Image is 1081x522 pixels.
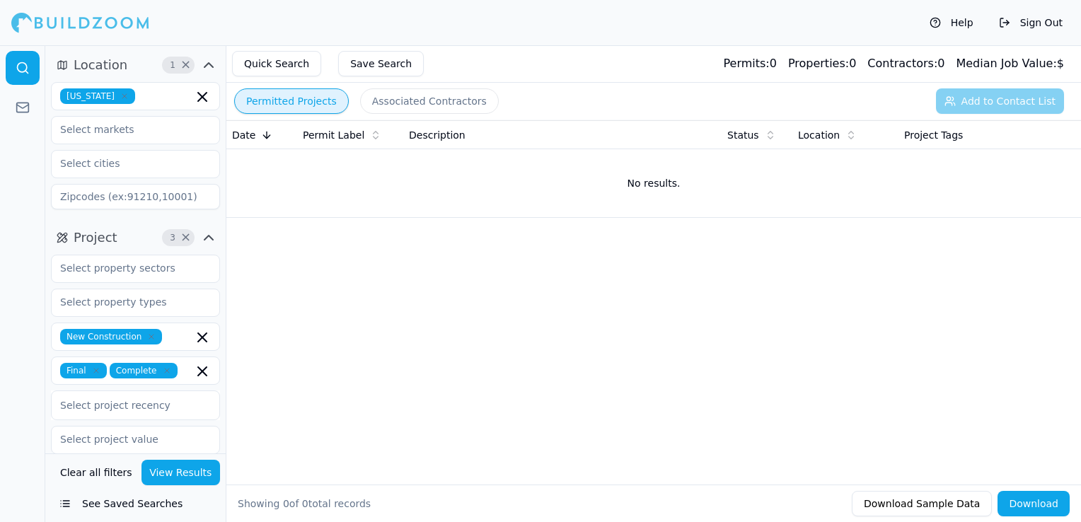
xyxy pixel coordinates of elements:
[52,255,202,281] input: Select property sectors
[852,491,992,516] button: Download Sample Data
[867,55,944,72] div: 0
[998,491,1070,516] button: Download
[52,427,202,452] input: Select project value
[166,231,180,245] span: 3
[992,11,1070,34] button: Sign Out
[51,226,220,249] button: Project3Clear Project filters
[283,498,289,509] span: 0
[302,498,308,509] span: 0
[51,184,220,209] input: Zipcodes (ex:91210,10001)
[141,460,221,485] button: View Results
[788,55,856,72] div: 0
[234,88,349,114] button: Permitted Projects
[904,128,963,142] span: Project Tags
[52,151,202,176] input: Select cities
[303,128,364,142] span: Permit Label
[226,149,1081,217] td: No results.
[74,55,127,75] span: Location
[956,57,1056,70] span: Median Job Value:
[51,491,220,516] button: See Saved Searches
[51,54,220,76] button: Location1Clear Location filters
[180,62,191,69] span: Clear Location filters
[956,55,1064,72] div: $
[238,497,371,511] div: Showing of total records
[923,11,981,34] button: Help
[360,88,499,114] button: Associated Contractors
[232,128,255,142] span: Date
[74,228,117,248] span: Project
[180,234,191,241] span: Clear Project filters
[52,117,202,142] input: Select markets
[723,57,769,70] span: Permits:
[798,128,840,142] span: Location
[52,289,202,315] input: Select property types
[727,128,759,142] span: Status
[110,363,178,378] span: Complete
[60,88,135,104] span: [US_STATE]
[723,55,776,72] div: 0
[867,57,937,70] span: Contractors:
[232,51,321,76] button: Quick Search
[57,460,136,485] button: Clear all filters
[409,128,466,142] span: Description
[60,363,107,378] span: Final
[166,58,180,72] span: 1
[788,57,849,70] span: Properties:
[338,51,424,76] button: Save Search
[60,329,162,344] span: New Construction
